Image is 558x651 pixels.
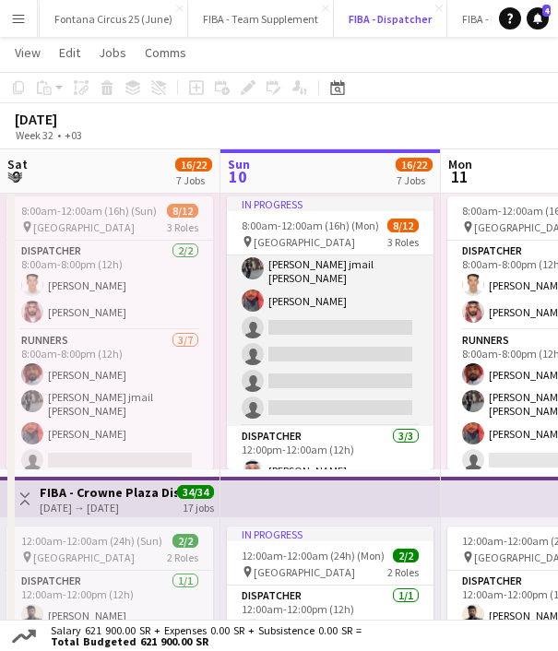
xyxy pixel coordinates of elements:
[242,219,379,232] span: 8:00am-12:00am (16h) (Mon)
[242,549,385,562] span: 12:00am-12:00am (24h) (Mon)
[227,196,433,469] app-job-card: In progress8:00am-12:00am (16h) (Mon)8/12 [GEOGRAPHIC_DATA]3 RolesRunners3/78:00am-8:00pm (12h)[P...
[254,235,355,249] span: [GEOGRAPHIC_DATA]
[15,44,41,61] span: View
[99,44,126,61] span: Jobs
[7,156,28,172] span: Sat
[387,235,419,249] span: 3 Roles
[51,636,362,647] span: Total Budgeted 621 900.00 SR
[175,158,212,172] span: 16/22
[33,550,135,564] span: [GEOGRAPHIC_DATA]
[21,534,162,548] span: 12:00am-12:00am (24h) (Sun)
[254,565,355,579] span: [GEOGRAPHIC_DATA]
[167,220,198,234] span: 3 Roles
[137,41,194,65] a: Comms
[228,156,250,172] span: Sun
[387,565,419,579] span: 2 Roles
[145,44,186,61] span: Comms
[167,204,198,218] span: 8/12
[172,534,198,548] span: 2/2
[227,527,433,541] div: In progress
[396,158,433,172] span: 16/22
[91,41,134,65] a: Jobs
[188,1,334,37] button: FIBA - Team Supplement
[227,197,433,426] app-card-role: Runners3/78:00am-8:00pm (12h)[PERSON_NAME][PERSON_NAME] jmail [PERSON_NAME][PERSON_NAME]
[40,1,188,37] button: Fontana Circus 25 (June)
[59,44,80,61] span: Edit
[6,196,213,469] app-job-card: 8:00am-12:00am (16h) (Sun)8/12 [GEOGRAPHIC_DATA]3 RolesDispatcher2/28:00am-8:00pm (12h)[PERSON_NA...
[15,110,125,128] div: [DATE]
[5,166,28,187] span: 9
[227,426,433,542] app-card-role: Dispatcher3/312:00pm-12:00am (12h)[PERSON_NAME]
[387,219,419,232] span: 8/12
[167,550,198,564] span: 2 Roles
[40,484,177,501] h3: FIBA - Crowne Plaza Dispatcher
[448,156,472,172] span: Mon
[225,166,250,187] span: 10
[176,173,211,187] div: 7 Jobs
[227,196,433,211] div: In progress
[393,549,419,562] span: 2/2
[65,128,82,142] div: +03
[527,7,549,30] a: 4
[7,41,48,65] a: View
[33,220,135,234] span: [GEOGRAPHIC_DATA]
[21,204,157,218] span: 8:00am-12:00am (16h) (Sun)
[183,499,214,515] div: 17 jobs
[11,128,57,142] span: Week 32
[52,41,88,65] a: Edit
[227,586,433,648] app-card-role: Dispatcher1/112:00am-12:00pm (12h)[PERSON_NAME]
[40,501,177,515] div: [DATE] → [DATE]
[397,173,432,187] div: 7 Jobs
[542,5,551,17] span: 4
[6,330,213,559] app-card-role: Runners3/78:00am-8:00pm (12h)[PERSON_NAME][PERSON_NAME] jmail [PERSON_NAME][PERSON_NAME]
[445,166,472,187] span: 11
[40,625,365,647] div: Salary 621 900.00 SR + Expenses 0.00 SR + Subsistence 0.00 SR =
[6,241,213,330] app-card-role: Dispatcher2/28:00am-8:00pm (12h)[PERSON_NAME][PERSON_NAME]
[177,485,214,499] span: 34/34
[334,1,447,37] button: FIBA - Dispatcher
[6,571,213,633] app-card-role: Dispatcher1/112:00am-12:00pm (12h)[PERSON_NAME]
